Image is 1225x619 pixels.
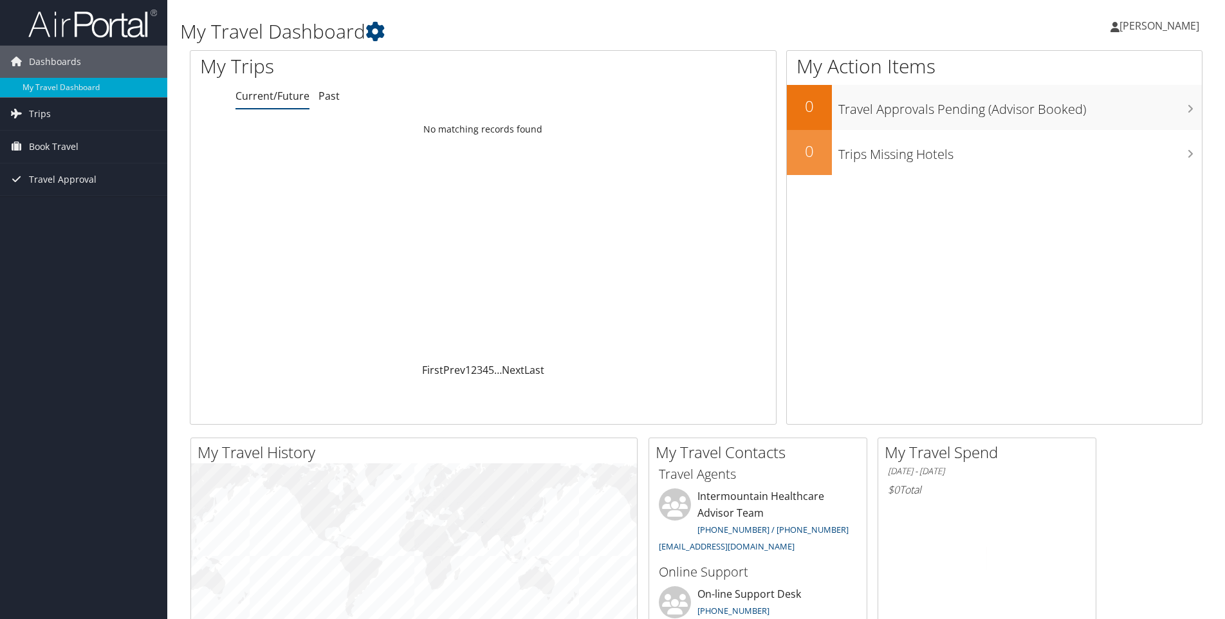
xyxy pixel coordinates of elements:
[488,363,494,377] a: 5
[200,53,522,80] h1: My Trips
[28,8,157,39] img: airportal-logo.png
[888,483,899,497] span: $0
[29,98,51,130] span: Trips
[888,483,1086,497] h6: Total
[787,140,832,162] h2: 0
[198,441,637,463] h2: My Travel History
[235,89,309,103] a: Current/Future
[477,363,483,377] a: 3
[838,94,1202,118] h3: Travel Approvals Pending (Advisor Booked)
[494,363,502,377] span: …
[659,540,795,552] a: [EMAIL_ADDRESS][DOMAIN_NAME]
[29,131,78,163] span: Book Travel
[697,605,769,616] a: [PHONE_NUMBER]
[190,118,776,141] td: No matching records found
[443,363,465,377] a: Prev
[524,363,544,377] a: Last
[787,85,1202,130] a: 0Travel Approvals Pending (Advisor Booked)
[471,363,477,377] a: 2
[885,441,1096,463] h2: My Travel Spend
[888,465,1086,477] h6: [DATE] - [DATE]
[659,563,857,581] h3: Online Support
[29,46,81,78] span: Dashboards
[1119,19,1199,33] span: [PERSON_NAME]
[483,363,488,377] a: 4
[318,89,340,103] a: Past
[787,130,1202,175] a: 0Trips Missing Hotels
[502,363,524,377] a: Next
[787,95,832,117] h2: 0
[29,163,97,196] span: Travel Approval
[465,363,471,377] a: 1
[697,524,849,535] a: [PHONE_NUMBER] / [PHONE_NUMBER]
[1110,6,1212,45] a: [PERSON_NAME]
[180,18,868,45] h1: My Travel Dashboard
[422,363,443,377] a: First
[838,139,1202,163] h3: Trips Missing Hotels
[652,488,863,557] li: Intermountain Healthcare Advisor Team
[656,441,867,463] h2: My Travel Contacts
[787,53,1202,80] h1: My Action Items
[659,465,857,483] h3: Travel Agents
